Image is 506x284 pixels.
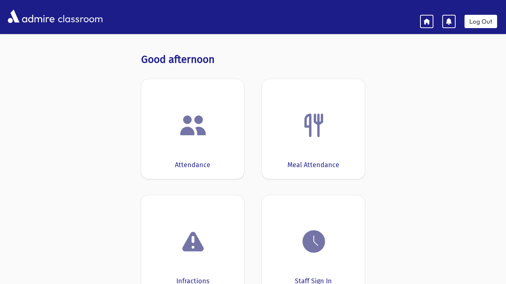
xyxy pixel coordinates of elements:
[179,111,207,139] img: users.png
[56,7,103,26] span: classroom
[465,15,497,28] a: Log Out
[287,160,339,170] div: Meal Attendance
[175,160,210,170] div: Attendance
[300,111,328,139] img: Fork.png
[6,8,56,25] img: AdmirePro
[300,227,328,256] img: clock.png
[141,53,365,66] h3: Good afternoon
[179,229,207,257] img: exclamation.png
